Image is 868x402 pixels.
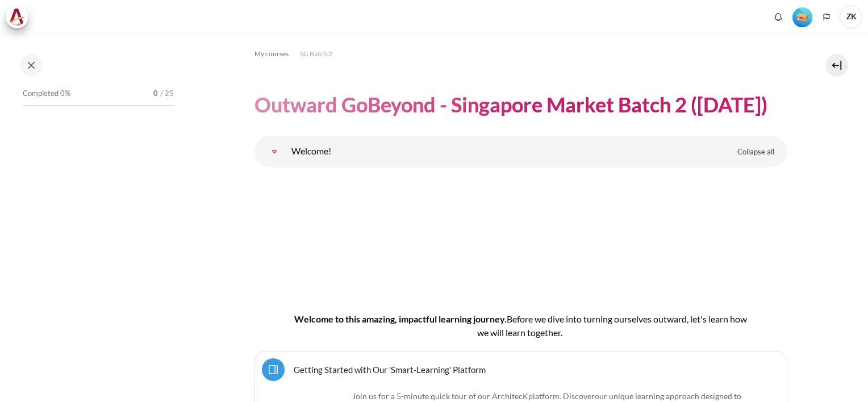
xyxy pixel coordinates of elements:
a: User menu [840,6,862,28]
span: ZK [840,6,862,28]
a: Collapse all [729,143,783,162]
a: My courses [254,47,289,61]
span: Collapse all [737,146,774,158]
h4: Welcome to this amazing, impactful learning journey. [291,312,751,340]
a: Level #1 [788,6,817,27]
h1: Outward GoBeyond - Singapore Market Batch 2 ([DATE]) [254,91,767,118]
span: My courses [254,49,289,59]
nav: Navigation bar [254,45,787,63]
span: Completed 0% [23,88,70,99]
div: Show notification window with no new notifications [770,9,787,26]
a: Architeck Architeck [6,6,34,28]
a: SG Batch 2 [300,47,332,61]
span: efore we dive into turning ourselves outward, let's learn how we will learn together. [477,313,747,338]
a: Welcome! [263,140,286,163]
span: 0 [153,88,158,99]
img: Architeck [9,9,25,26]
div: Level #1 [792,6,812,27]
a: Getting Started with Our 'Smart-Learning' Platform [294,364,486,375]
span: SG Batch 2 [300,49,332,59]
img: Level #1 [792,7,812,27]
button: Languages [818,9,835,26]
span: B [507,313,512,324]
span: / 25 [160,88,174,99]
